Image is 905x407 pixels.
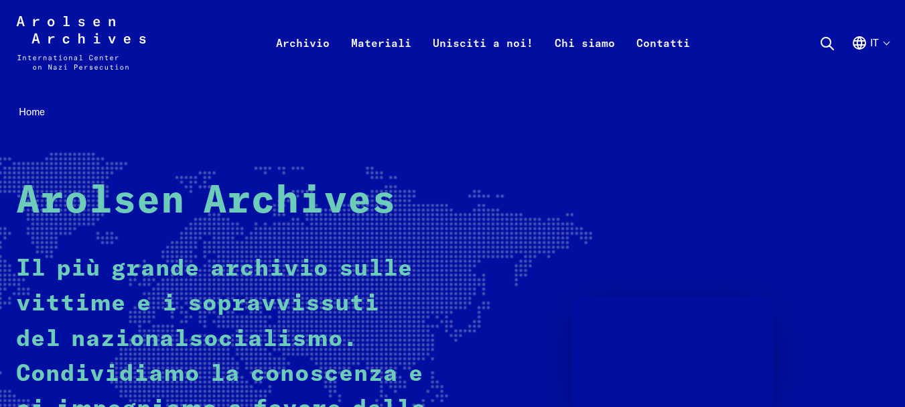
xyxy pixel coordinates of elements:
a: Chi siamo [544,32,626,86]
a: Materiali [340,32,422,86]
button: Italiano, selezione lingua [851,35,889,83]
nav: Primaria [265,16,701,70]
strong: Arolsen Archives [16,182,396,221]
nav: Breadcrumb [16,102,889,122]
a: Unisciti a noi! [422,32,544,86]
a: Archivio [265,32,340,86]
a: Contatti [626,32,701,86]
span: Home [19,105,45,118]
